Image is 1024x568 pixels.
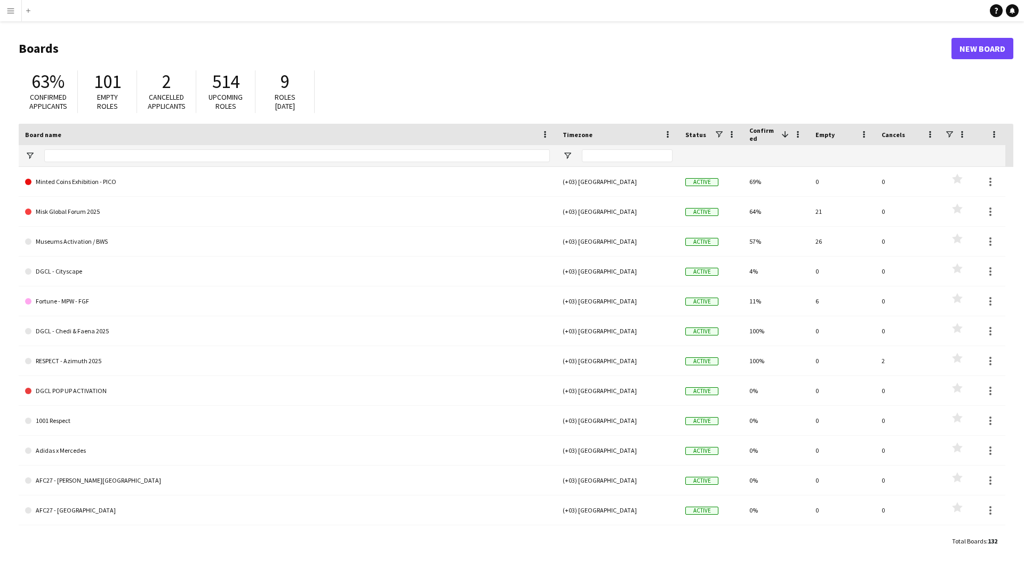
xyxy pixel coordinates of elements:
[563,151,572,161] button: Open Filter Menu
[25,167,550,197] a: Minted Coins Exhibition - PICO
[809,406,875,435] div: 0
[25,495,550,525] a: AFC27 - [GEOGRAPHIC_DATA]
[988,537,997,545] span: 132
[212,70,239,93] span: 514
[882,131,905,139] span: Cancels
[25,151,35,161] button: Open Filter Menu
[563,131,593,139] span: Timezone
[875,286,941,316] div: 0
[25,376,550,406] a: DGCL POP UP ACTIVATION
[582,149,673,162] input: Timezone Filter Input
[743,346,809,375] div: 100%
[556,227,679,256] div: (+03) [GEOGRAPHIC_DATA]
[685,507,718,515] span: Active
[815,131,835,139] span: Empty
[809,376,875,405] div: 0
[556,257,679,286] div: (+03) [GEOGRAPHIC_DATA]
[685,327,718,335] span: Active
[743,406,809,435] div: 0%
[749,126,777,142] span: Confirmed
[44,149,550,162] input: Board name Filter Input
[875,346,941,375] div: 2
[25,466,550,495] a: AFC27 - [PERSON_NAME][GEOGRAPHIC_DATA]
[25,257,550,286] a: DGCL - Cityscape
[809,197,875,226] div: 21
[556,466,679,495] div: (+03) [GEOGRAPHIC_DATA]
[952,537,986,545] span: Total Boards
[556,525,679,555] div: (+03) [GEOGRAPHIC_DATA]
[556,436,679,465] div: (+03) [GEOGRAPHIC_DATA]
[809,466,875,495] div: 0
[685,178,718,186] span: Active
[809,227,875,256] div: 26
[743,197,809,226] div: 64%
[281,70,290,93] span: 9
[25,286,550,316] a: Fortune - MPW - FGF
[685,268,718,276] span: Active
[25,316,550,346] a: DGCL - Chedi & Faena 2025
[148,92,186,111] span: Cancelled applicants
[743,525,809,555] div: 0%
[685,208,718,216] span: Active
[809,346,875,375] div: 0
[875,466,941,495] div: 0
[809,257,875,286] div: 0
[275,92,295,111] span: Roles [DATE]
[685,131,706,139] span: Status
[685,357,718,365] span: Active
[951,38,1013,59] a: New Board
[556,406,679,435] div: (+03) [GEOGRAPHIC_DATA]
[685,447,718,455] span: Active
[809,316,875,346] div: 0
[809,167,875,196] div: 0
[31,70,65,93] span: 63%
[94,70,121,93] span: 101
[809,436,875,465] div: 0
[743,257,809,286] div: 4%
[685,238,718,246] span: Active
[743,436,809,465] div: 0%
[556,495,679,525] div: (+03) [GEOGRAPHIC_DATA]
[685,298,718,306] span: Active
[875,257,941,286] div: 0
[875,197,941,226] div: 0
[556,197,679,226] div: (+03) [GEOGRAPHIC_DATA]
[19,41,951,57] h1: Boards
[556,316,679,346] div: (+03) [GEOGRAPHIC_DATA]
[743,376,809,405] div: 0%
[556,346,679,375] div: (+03) [GEOGRAPHIC_DATA]
[743,167,809,196] div: 69%
[556,376,679,405] div: (+03) [GEOGRAPHIC_DATA]
[952,531,997,551] div: :
[25,436,550,466] a: Adidas x Mercedes
[743,227,809,256] div: 57%
[685,417,718,425] span: Active
[556,167,679,196] div: (+03) [GEOGRAPHIC_DATA]
[875,406,941,435] div: 0
[25,406,550,436] a: 1001 Respect
[685,477,718,485] span: Active
[685,387,718,395] span: Active
[809,495,875,525] div: 0
[875,316,941,346] div: 0
[209,92,243,111] span: Upcoming roles
[29,92,67,111] span: Confirmed applicants
[743,495,809,525] div: 0%
[556,286,679,316] div: (+03) [GEOGRAPHIC_DATA]
[809,286,875,316] div: 6
[743,286,809,316] div: 11%
[25,131,61,139] span: Board name
[875,167,941,196] div: 0
[875,436,941,465] div: 0
[743,466,809,495] div: 0%
[25,346,550,376] a: RESPECT - Azimuth 2025
[809,525,875,555] div: 0
[743,316,809,346] div: 100%
[97,92,118,111] span: Empty roles
[875,525,941,555] div: 0
[162,70,171,93] span: 2
[25,525,550,555] a: AFC27 - Prince [PERSON_NAME]-[GEOGRAPHIC_DATA]
[25,197,550,227] a: Misk Global Forum 2025
[875,495,941,525] div: 0
[875,227,941,256] div: 0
